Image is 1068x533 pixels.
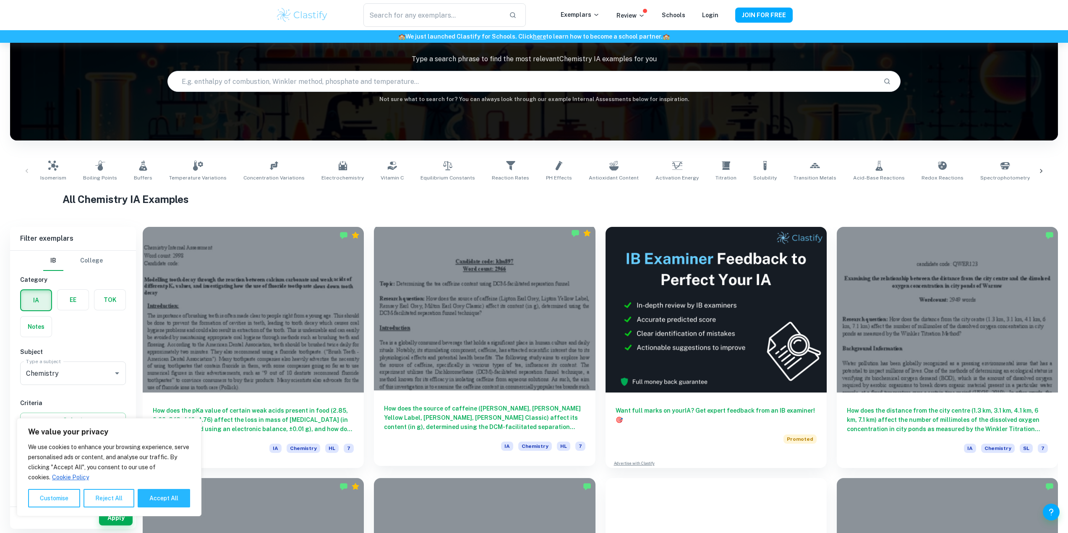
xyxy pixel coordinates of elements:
input: E.g. enthalpy of combustion, Winkler method, phosphate and temperature... [168,70,877,93]
a: How does the pKa value of certain weak acids present in food (2.85, 2.99, 3.13, 4.10, 4.76) affec... [143,227,364,468]
span: IA [269,444,282,453]
button: JOIN FOR FREE [735,8,793,23]
span: Solubility [753,174,777,182]
div: Premium [351,231,360,239]
span: Isomerism [40,174,66,182]
img: Clastify logo [276,7,329,23]
span: 🎯 [616,416,623,423]
span: Antioxidant Content [589,174,639,182]
h6: Filter exemplars [10,227,136,250]
span: Buffers [134,174,152,182]
a: Schools [662,12,685,18]
button: Open [111,367,123,379]
span: 7 [1038,444,1048,453]
span: 🏫 [663,33,670,40]
button: Notes [21,317,52,337]
span: HL [557,442,570,451]
span: IA [964,444,976,453]
span: HL [325,444,339,453]
img: Thumbnail [606,227,827,393]
button: EE [57,290,89,310]
span: SL [1020,444,1033,453]
a: Advertise with Clastify [614,460,655,466]
a: Want full marks on yourIA? Get expert feedback from an IB examiner!PromotedAdvertise with Clastify [606,227,827,468]
span: IA [501,442,513,451]
div: We value your privacy [17,418,201,516]
button: TOK [94,290,125,310]
a: Cookie Policy [52,473,89,481]
button: IA [21,290,51,310]
span: Transition Metals [794,174,836,182]
img: Marked [1045,231,1054,239]
span: Electrochemistry [321,174,364,182]
button: College [80,251,103,271]
h6: Category [20,275,126,284]
h6: Not sure what to search for? You can always look through our example Internal Assessments below f... [10,95,1058,104]
button: Select [20,413,126,428]
h6: How does the source of caffeine ([PERSON_NAME], [PERSON_NAME] Yellow Label, [PERSON_NAME], [PERSO... [384,404,585,432]
span: Spectrophotometry [980,174,1030,182]
h6: How does the pKa value of certain weak acids present in food (2.85, 2.99, 3.13, 4.10, 4.76) affec... [153,406,354,434]
h6: How does the distance from the city centre (1.3 km, 3.1 km, 4.1 km, 6 km, 7.1 km) affect the numb... [847,406,1048,434]
div: Premium [583,229,591,237]
span: Chemistry [287,444,320,453]
input: Search for any exemplars... [363,3,502,27]
span: Chemistry [981,444,1015,453]
span: Redox Reactions [922,174,964,182]
button: IB [43,251,63,271]
button: Apply [99,510,133,525]
a: How does the source of caffeine ([PERSON_NAME], [PERSON_NAME] Yellow Label, [PERSON_NAME], [PERSO... [374,227,595,468]
h6: Want full marks on your IA ? Get expert feedback from an IB examiner! [616,406,817,424]
span: Temperature Variations [169,174,227,182]
img: Marked [571,229,580,237]
button: Search [880,74,894,88]
span: Acid-Base Reactions [853,174,905,182]
img: Marked [1045,482,1054,491]
span: 7 [575,442,585,451]
span: Boiling Points [83,174,117,182]
p: We value your privacy [28,427,190,437]
img: Marked [339,482,348,491]
img: Marked [339,231,348,239]
h1: All Chemistry IA Examples [63,192,1005,207]
label: Type a subject [26,358,61,365]
button: Customise [28,489,80,507]
p: Exemplars [561,10,600,19]
span: Concentration Variations [243,174,305,182]
p: Type a search phrase to find the most relevant Chemistry IA examples for you [10,54,1058,64]
span: Reaction Rates [492,174,529,182]
span: Activation Energy [655,174,699,182]
span: pH Effects [546,174,572,182]
div: Filter type choice [43,251,103,271]
span: Equilibrium Constants [420,174,475,182]
p: We use cookies to enhance your browsing experience, serve personalised ads or content, and analys... [28,442,190,482]
a: How does the distance from the city centre (1.3 km, 3.1 km, 4.1 km, 6 km, 7.1 km) affect the numb... [837,227,1058,468]
button: Help and Feedback [1043,504,1060,520]
span: Chemistry [518,442,552,451]
img: Marked [583,482,591,491]
span: Promoted [783,434,817,444]
span: 7 [344,444,354,453]
a: here [533,33,546,40]
h6: We just launched Clastify for Schools. Click to learn how to become a school partner. [2,32,1066,41]
span: Vitamin C [381,174,404,182]
span: Titration [715,174,736,182]
a: Login [702,12,718,18]
p: Review [616,11,645,20]
button: Accept All [138,489,190,507]
h6: Criteria [20,398,126,408]
div: Premium [351,482,360,491]
span: 🏫 [398,33,405,40]
button: Reject All [84,489,134,507]
h6: Subject [20,347,126,356]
